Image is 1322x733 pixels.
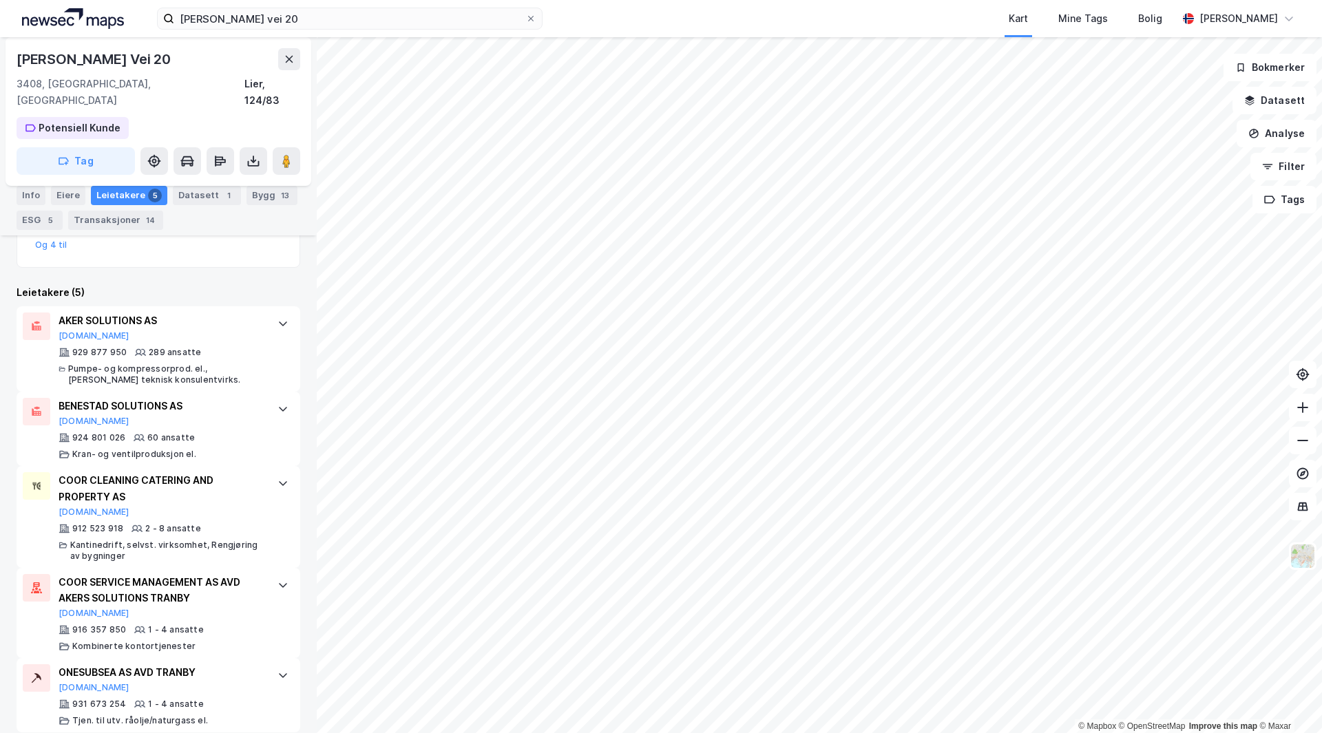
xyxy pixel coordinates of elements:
[1119,721,1186,731] a: OpenStreetMap
[1138,10,1162,27] div: Bolig
[17,147,135,175] button: Tag
[59,330,129,341] button: [DOMAIN_NAME]
[149,347,201,358] div: 289 ansatte
[1009,10,1028,27] div: Kart
[72,432,125,443] div: 924 801 026
[1199,10,1278,27] div: [PERSON_NAME]
[1290,543,1316,569] img: Z
[39,120,120,136] div: Potensiell Kunde
[17,48,174,70] div: [PERSON_NAME] Vei 20
[1224,54,1316,81] button: Bokmerker
[59,682,129,693] button: [DOMAIN_NAME]
[1253,667,1322,733] iframe: Chat Widget
[72,699,126,710] div: 931 673 254
[1232,87,1316,114] button: Datasett
[222,189,235,202] div: 1
[1189,721,1257,731] a: Improve this map
[1250,153,1316,180] button: Filter
[1253,667,1322,733] div: Kontrollprogram for chat
[72,347,127,358] div: 929 877 950
[59,507,129,518] button: [DOMAIN_NAME]
[148,624,204,635] div: 1 - 4 ansatte
[59,398,264,414] div: BENESTAD SOLUTIONS AS
[278,189,292,202] div: 13
[1058,10,1108,27] div: Mine Tags
[91,186,167,205] div: Leietakere
[59,608,129,619] button: [DOMAIN_NAME]
[68,211,163,230] div: Transaksjoner
[17,186,45,205] div: Info
[17,211,63,230] div: ESG
[59,312,264,329] div: AKER SOLUTIONS AS
[70,540,264,562] div: Kantinedrift, selvst. virksomhet, Rengjøring av bygninger
[72,715,208,726] div: Tjen. til utv. råolje/naturgass el.
[72,641,196,652] div: Kombinerte kontortjenester
[1078,721,1116,731] a: Mapbox
[145,523,201,534] div: 2 - 8 ansatte
[246,186,297,205] div: Bygg
[22,8,124,29] img: logo.a4113a55bc3d86da70a041830d287a7e.svg
[59,472,264,505] div: COOR CLEANING CATERING AND PROPERTY AS
[143,213,158,227] div: 14
[68,363,264,385] div: Pumpe- og kompressorprod. el., [PERSON_NAME] teknisk konsulentvirks.
[1252,186,1316,213] button: Tags
[35,240,67,251] button: Og 4 til
[59,416,129,427] button: [DOMAIN_NAME]
[51,186,85,205] div: Eiere
[72,624,126,635] div: 916 357 850
[72,449,196,460] div: Kran- og ventilproduksjon el.
[1237,120,1316,147] button: Analyse
[148,699,204,710] div: 1 - 4 ansatte
[148,189,162,202] div: 5
[147,432,195,443] div: 60 ansatte
[43,213,57,227] div: 5
[244,76,300,109] div: Lier, 124/83
[17,76,244,109] div: 3408, [GEOGRAPHIC_DATA], [GEOGRAPHIC_DATA]
[17,284,300,301] div: Leietakere (5)
[173,186,241,205] div: Datasett
[59,664,264,681] div: ONESUBSEA AS AVD TRANBY
[174,8,525,29] input: Søk på adresse, matrikkel, gårdeiere, leietakere eller personer
[59,574,264,607] div: COOR SERVICE MANAGEMENT AS AVD AKERS SOLUTIONS TRANBY
[72,523,123,534] div: 912 523 918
